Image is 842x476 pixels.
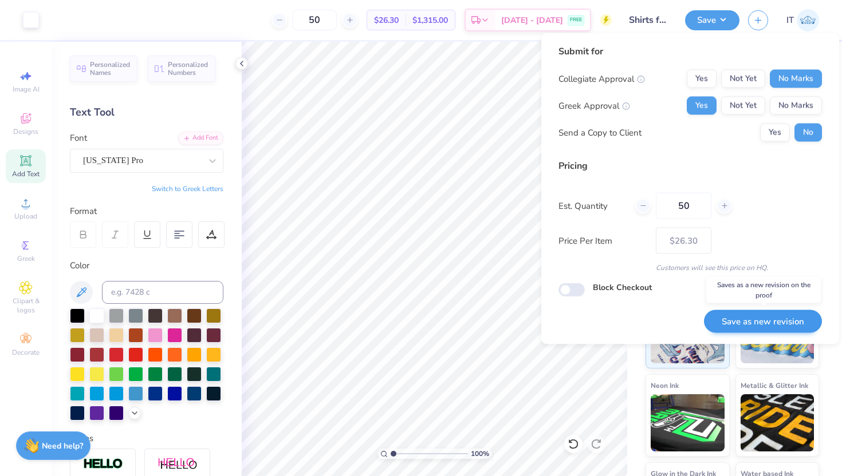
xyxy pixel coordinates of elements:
[651,394,725,451] img: Neon Ink
[570,16,582,24] span: FREE
[70,205,225,218] div: Format
[704,310,822,333] button: Save as new revision
[292,10,337,30] input: – –
[741,379,808,391] span: Metallic & Glitter Ink
[70,132,87,145] label: Font
[14,212,37,221] span: Upload
[102,281,223,304] input: e.g. 7428 c
[168,61,208,77] span: Personalized Numbers
[412,14,448,26] span: $1,315.00
[83,458,123,471] img: Stroke
[741,394,815,451] img: Metallic & Glitter Ink
[760,124,790,142] button: Yes
[70,432,223,445] div: Styles
[178,132,223,145] div: Add Font
[158,457,198,471] img: Shadow
[620,9,676,31] input: Untitled Design
[471,449,489,459] span: 100 %
[786,14,794,27] span: IT
[558,234,647,247] label: Price Per Item
[721,97,765,115] button: Not Yet
[770,97,822,115] button: No Marks
[374,14,399,26] span: $26.30
[501,14,563,26] span: [DATE] - [DATE]
[687,70,717,88] button: Yes
[721,70,765,88] button: Not Yet
[12,348,40,357] span: Decorate
[706,277,821,303] div: Saves as a new revision on the proof
[770,70,822,88] button: No Marks
[558,263,822,273] div: Customers will see this price on HQ.
[13,127,38,136] span: Designs
[651,379,679,391] span: Neon Ink
[13,85,40,94] span: Image AI
[558,45,822,58] div: Submit for
[558,199,627,212] label: Est. Quantity
[558,126,642,139] div: Send a Copy to Client
[17,254,35,263] span: Greek
[687,97,717,115] button: Yes
[685,10,739,30] button: Save
[656,193,711,219] input: – –
[70,259,223,272] div: Color
[6,296,46,315] span: Clipart & logos
[794,124,822,142] button: No
[90,61,131,77] span: Personalized Names
[593,281,652,293] label: Block Checkout
[70,105,223,120] div: Text Tool
[558,159,822,173] div: Pricing
[12,169,40,178] span: Add Text
[152,184,223,193] button: Switch to Greek Letters
[558,99,630,112] div: Greek Approval
[42,441,83,451] strong: Need help?
[558,72,645,85] div: Collegiate Approval
[797,9,819,31] img: Ishwar Tiwari
[786,9,819,31] a: IT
